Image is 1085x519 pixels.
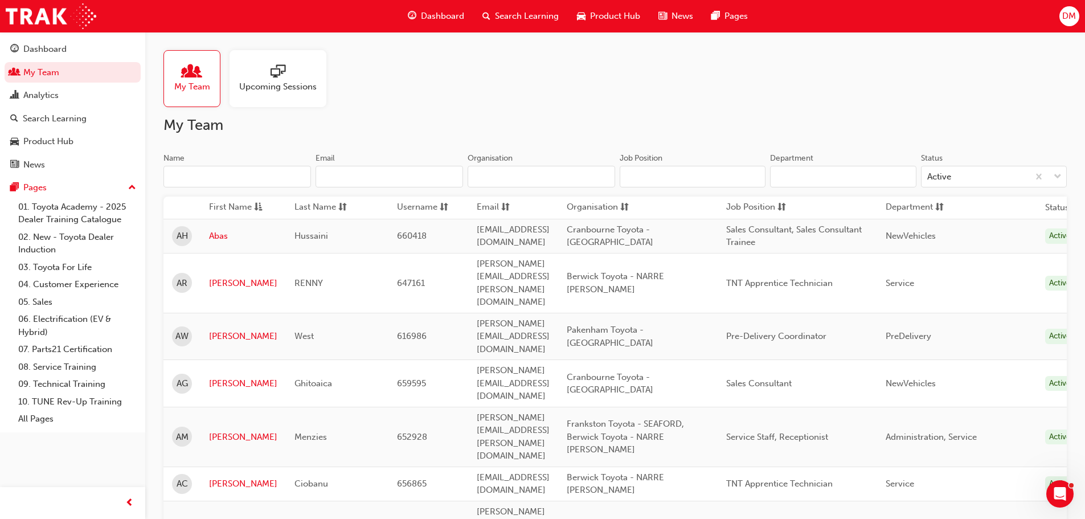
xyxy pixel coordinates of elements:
[6,3,96,29] img: Trak
[399,5,473,28] a: guage-iconDashboard
[294,278,323,288] span: RENNY
[886,201,933,215] span: Department
[230,50,335,107] a: Upcoming Sessions
[477,201,499,215] span: Email
[14,410,141,428] a: All Pages
[174,80,210,93] span: My Team
[338,201,347,215] span: sorting-icon
[23,135,73,148] div: Product Hub
[473,5,568,28] a: search-iconSearch Learning
[10,91,19,101] span: chart-icon
[886,432,977,442] span: Administration, Service
[886,231,936,241] span: NewVehicles
[14,393,141,411] a: 10. TUNE Rev-Up Training
[294,479,328,489] span: Ciobanu
[397,432,427,442] span: 652928
[14,228,141,259] a: 02. New - Toyota Dealer Induction
[777,201,786,215] span: sorting-icon
[5,131,141,152] a: Product Hub
[620,153,662,164] div: Job Position
[10,183,19,193] span: pages-icon
[5,154,141,175] a: News
[672,10,693,23] span: News
[397,378,426,389] span: 659595
[10,114,18,124] span: search-icon
[567,224,653,248] span: Cranbourne Toyota - [GEOGRAPHIC_DATA]
[5,36,141,177] button: DashboardMy TeamAnalyticsSearch LearningProduct HubNews
[10,160,19,170] span: news-icon
[567,201,618,215] span: Organisation
[711,9,720,23] span: pages-icon
[316,153,335,164] div: Email
[495,10,559,23] span: Search Learning
[577,9,586,23] span: car-icon
[501,201,510,215] span: sorting-icon
[10,44,19,55] span: guage-icon
[294,201,336,215] span: Last Name
[702,5,757,28] a: pages-iconPages
[921,153,943,164] div: Status
[14,310,141,341] a: 06. Electrification (EV & Hybrid)
[209,201,252,215] span: First Name
[408,9,416,23] span: guage-icon
[1045,228,1075,244] div: Active
[620,201,629,215] span: sorting-icon
[5,62,141,83] a: My Team
[5,177,141,198] button: Pages
[254,201,263,215] span: asc-icon
[649,5,702,28] a: news-iconNews
[271,64,285,80] span: sessionType_ONLINE_URL-icon
[23,112,87,125] div: Search Learning
[14,375,141,393] a: 09. Technical Training
[23,89,59,102] div: Analytics
[1062,10,1076,23] span: DM
[726,432,828,442] span: Service Staff, Receptionist
[477,318,550,354] span: [PERSON_NAME][EMAIL_ADDRESS][DOMAIN_NAME]
[620,166,765,187] input: Job Position
[397,331,427,341] span: 616986
[726,378,792,389] span: Sales Consultant
[724,10,748,23] span: Pages
[163,166,311,187] input: Name
[185,64,199,80] span: people-icon
[477,472,550,496] span: [EMAIL_ADDRESS][DOMAIN_NAME]
[239,80,317,93] span: Upcoming Sessions
[935,201,944,215] span: sorting-icon
[397,201,437,215] span: Username
[163,50,230,107] a: My Team
[209,477,277,491] a: [PERSON_NAME]
[1059,6,1079,26] button: DM
[177,230,188,243] span: AH
[477,201,539,215] button: Emailsorting-icon
[468,153,513,164] div: Organisation
[316,166,463,187] input: Email
[1045,201,1069,214] th: Status
[5,108,141,129] a: Search Learning
[23,43,67,56] div: Dashboard
[397,201,460,215] button: Usernamesorting-icon
[567,419,684,455] span: Frankston Toyota - SEAFORD, Berwick Toyota - NARRE [PERSON_NAME]
[294,231,328,241] span: Hussaini
[397,479,427,489] span: 656865
[726,201,789,215] button: Job Positionsorting-icon
[125,496,134,510] span: prev-icon
[1045,430,1075,445] div: Active
[726,201,775,215] span: Job Position
[5,39,141,60] a: Dashboard
[468,166,615,187] input: Organisation
[1046,480,1074,508] iframe: Intercom live chat
[209,377,277,390] a: [PERSON_NAME]
[886,278,914,288] span: Service
[477,259,550,308] span: [PERSON_NAME][EMAIL_ADDRESS][PERSON_NAME][DOMAIN_NAME]
[23,181,47,194] div: Pages
[886,378,936,389] span: NewVehicles
[209,431,277,444] a: [PERSON_NAME]
[568,5,649,28] a: car-iconProduct Hub
[209,330,277,343] a: [PERSON_NAME]
[209,230,277,243] a: Abas
[477,412,550,461] span: [PERSON_NAME][EMAIL_ADDRESS][PERSON_NAME][DOMAIN_NAME]
[567,325,653,348] span: Pakenham Toyota - [GEOGRAPHIC_DATA]
[886,479,914,489] span: Service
